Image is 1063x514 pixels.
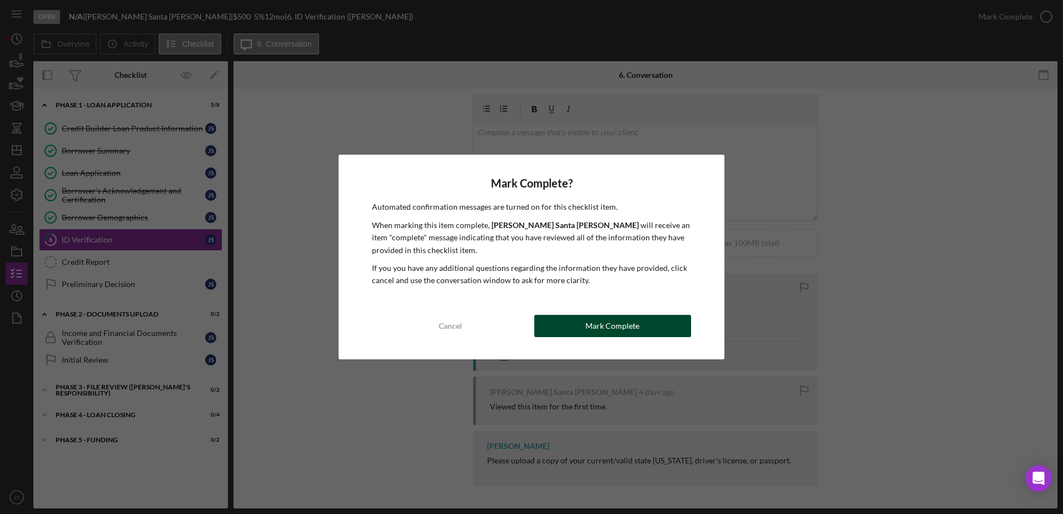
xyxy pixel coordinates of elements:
button: Cancel [372,315,529,337]
div: Mark Complete [585,315,639,337]
p: If you you have any additional questions regarding the information they have provided, click canc... [372,262,691,287]
div: Open Intercom Messenger [1025,465,1052,492]
p: When marking this item complete, will receive an item "complete" message indicating that you have... [372,219,691,256]
button: Mark Complete [534,315,691,337]
h4: Mark Complete? [372,177,691,190]
div: Cancel [439,315,462,337]
b: [PERSON_NAME] Santa [PERSON_NAME] [491,220,639,230]
p: Automated confirmation messages are turned on for this checklist item. [372,201,691,213]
